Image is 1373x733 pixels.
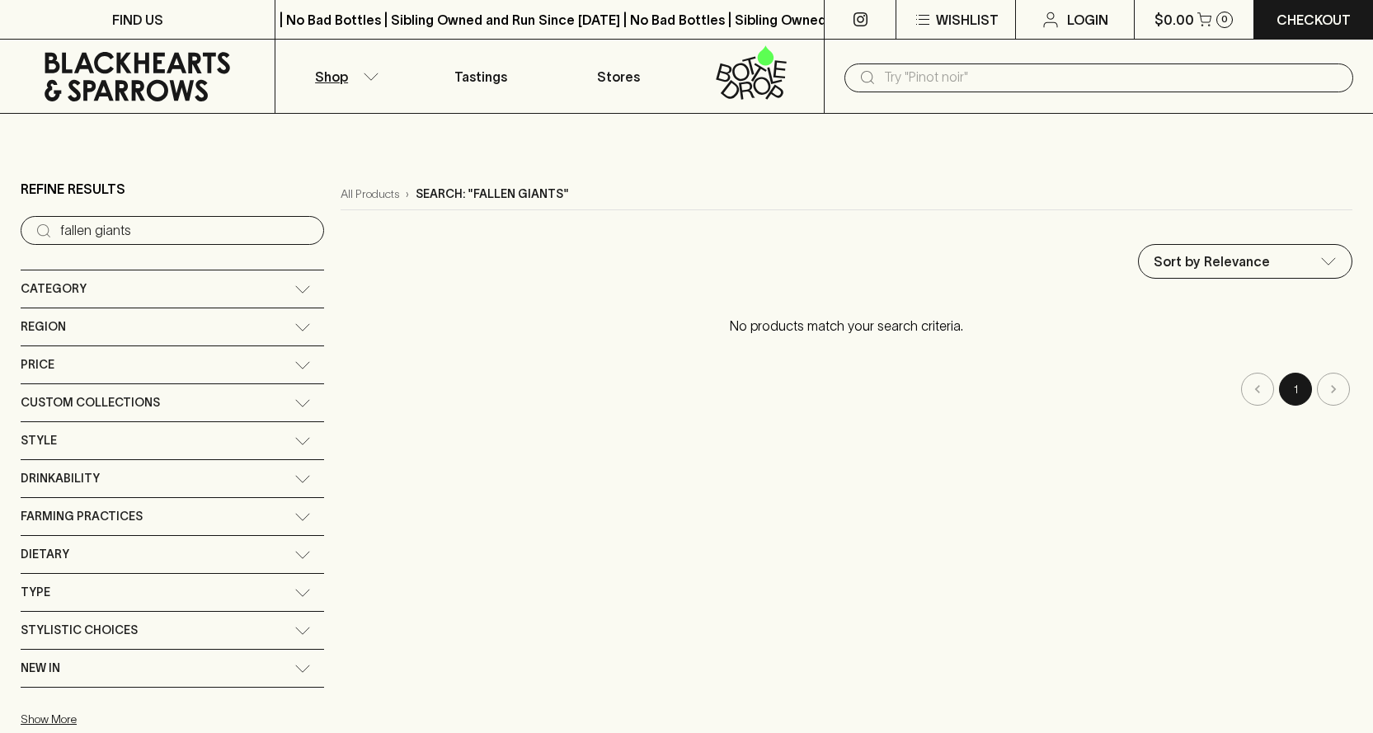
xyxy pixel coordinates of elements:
span: Farming Practices [21,506,143,527]
p: Search: "fallen giants" [416,186,569,203]
p: Checkout [1277,10,1351,30]
div: New In [21,650,324,687]
span: Category [21,279,87,299]
div: Category [21,270,324,308]
span: Region [21,317,66,337]
p: Sort by Relevance [1154,251,1270,271]
p: Refine Results [21,179,125,199]
button: page 1 [1279,373,1312,406]
span: Drinkability [21,468,100,489]
p: Wishlist [936,10,999,30]
p: Login [1067,10,1108,30]
div: Farming Practices [21,498,324,535]
span: Price [21,355,54,375]
input: Try "Pinot noir" [884,64,1340,91]
input: Try “Pinot noir” [60,218,311,244]
p: Shop [315,67,348,87]
p: Tastings [454,67,507,87]
p: › [406,186,409,203]
div: Type [21,574,324,611]
p: No products match your search criteria. [341,299,1352,352]
a: All Products [341,186,399,203]
div: Custom Collections [21,384,324,421]
div: Style [21,422,324,459]
p: Stores [597,67,640,87]
nav: pagination navigation [341,373,1352,406]
button: Shop [275,40,412,113]
div: Stylistic Choices [21,612,324,649]
span: Stylistic Choices [21,620,138,641]
span: Dietary [21,544,69,565]
p: 0 [1221,15,1228,24]
div: Region [21,308,324,345]
div: Dietary [21,536,324,573]
span: Style [21,430,57,451]
span: Type [21,582,50,603]
a: Tastings [412,40,549,113]
div: Sort by Relevance [1139,245,1352,278]
a: Stores [550,40,687,113]
div: Price [21,346,324,383]
p: FIND US [112,10,163,30]
div: Drinkability [21,460,324,497]
span: Custom Collections [21,392,160,413]
p: $0.00 [1154,10,1194,30]
span: New In [21,658,60,679]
